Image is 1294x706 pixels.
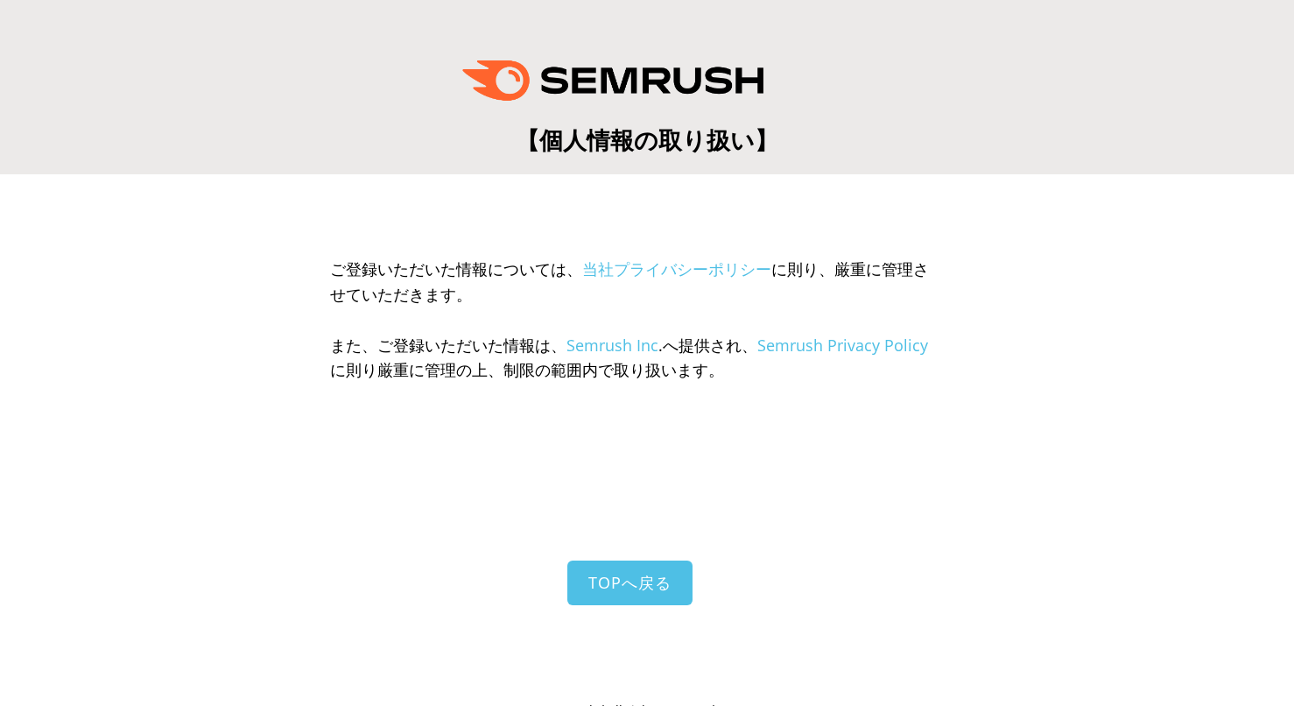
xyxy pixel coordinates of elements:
[516,124,778,156] span: 【個人情報の取り扱い】
[330,258,929,305] span: ご登録いただいた情報については、 に則り、厳重に管理させていただきます。
[582,258,771,279] a: 当社プライバシーポリシー
[567,561,693,605] a: TOPへ戻る
[757,335,928,356] a: Semrush Privacy Policy
[566,335,658,356] a: Semrush Inc
[330,335,928,381] span: また、ご登録いただいた情報は、 .へ提供され、 に則り厳重に管理の上、制限の範囲内で取り扱います。
[588,572,672,593] span: TOPへ戻る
